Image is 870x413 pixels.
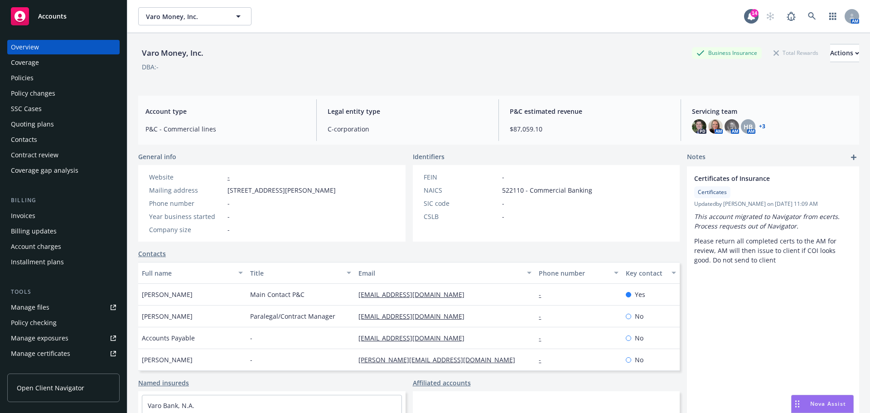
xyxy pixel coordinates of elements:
span: General info [138,152,176,161]
a: Switch app [824,7,842,25]
span: [PERSON_NAME] [142,290,193,299]
a: Contacts [7,132,120,147]
div: CSLB [424,212,498,221]
div: Business Insurance [692,47,762,58]
a: +3 [759,124,765,129]
div: Key contact [626,268,666,278]
span: Varo Money, Inc. [146,12,224,21]
span: No [635,355,643,364]
a: Manage exposures [7,331,120,345]
a: [EMAIL_ADDRESS][DOMAIN_NAME] [358,312,472,321]
div: 14 [750,9,759,17]
p: Please return all completed certs to the AM for review, AM will then issue to client if COI looks... [694,236,852,265]
a: Accounts [7,4,120,29]
button: Key contact [622,262,680,284]
div: Invoices [11,209,35,223]
span: Certificates [698,188,727,196]
div: Quoting plans [11,117,54,131]
a: Contract review [7,148,120,162]
div: Drag to move [792,395,803,413]
div: Billing updates [11,224,57,238]
div: Tools [7,287,120,296]
a: - [539,290,548,299]
div: Manage certificates [11,346,70,361]
div: Manage files [11,300,49,315]
a: Named insureds [138,378,189,388]
div: Company size [149,225,224,234]
button: Title [246,262,355,284]
div: Billing [7,196,120,205]
a: - [539,334,548,342]
div: Actions [830,44,859,62]
span: C-corporation [328,124,488,134]
span: P&C - Commercial lines [145,124,305,134]
button: Phone number [535,262,622,284]
img: photo [708,119,723,134]
button: Varo Money, Inc. [138,7,251,25]
div: DBA: - [142,62,159,72]
button: Nova Assist [791,395,854,413]
span: Nova Assist [810,400,846,408]
div: Contacts [11,132,37,147]
div: Year business started [149,212,224,221]
div: Overview [11,40,39,54]
div: SIC code [424,199,498,208]
span: [STREET_ADDRESS][PERSON_NAME] [227,185,336,195]
a: add [848,152,859,163]
div: Phone number [539,268,608,278]
div: Phone number [149,199,224,208]
div: Website [149,172,224,182]
div: Total Rewards [769,47,823,58]
div: Title [250,268,341,278]
span: - [502,172,504,182]
span: Account type [145,107,305,116]
span: $87,059.10 [510,124,670,134]
a: Coverage gap analysis [7,163,120,178]
span: - [227,199,230,208]
span: Open Client Navigator [17,383,84,393]
span: Accounts [38,13,67,20]
a: Overview [7,40,120,54]
a: Manage certificates [7,346,120,361]
span: Main Contact P&C [250,290,304,299]
span: Accounts Payable [142,333,195,343]
a: Account charges [7,239,120,254]
div: NAICS [424,185,498,195]
a: Policy checking [7,316,120,330]
button: Full name [138,262,246,284]
a: Policy changes [7,86,120,101]
div: Certificates of InsuranceCertificatesUpdatedby [PERSON_NAME] on [DATE] 11:09 AMThis account migra... [687,166,859,272]
a: Report a Bug [782,7,800,25]
div: Manage exposures [11,331,68,345]
span: - [250,355,252,364]
button: Email [355,262,535,284]
div: Coverage gap analysis [11,163,78,178]
div: Email [358,268,522,278]
a: Manage files [7,300,120,315]
div: SSC Cases [11,102,42,116]
a: Manage claims [7,362,120,376]
div: Installment plans [11,255,64,269]
div: Contract review [11,148,58,162]
span: - [227,212,230,221]
a: SSC Cases [7,102,120,116]
span: Updated by [PERSON_NAME] on [DATE] 11:09 AM [694,200,852,208]
a: Search [803,7,821,25]
a: Coverage [7,55,120,70]
a: Installment plans [7,255,120,269]
span: - [250,333,252,343]
em: This account migrated to Navigator from ecerts. Process requests out of Navigator. [694,212,841,230]
a: [EMAIL_ADDRESS][DOMAIN_NAME] [358,334,472,342]
a: Billing updates [7,224,120,238]
span: No [635,333,643,343]
img: photo [725,119,739,134]
div: FEIN [424,172,498,182]
img: photo [692,119,706,134]
div: Varo Money, Inc. [138,47,207,59]
a: Varo Bank, N.A. [148,401,194,410]
span: - [502,199,504,208]
a: Start snowing [761,7,779,25]
div: Account charges [11,239,61,254]
div: Policy checking [11,316,57,330]
a: Contacts [138,249,166,258]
